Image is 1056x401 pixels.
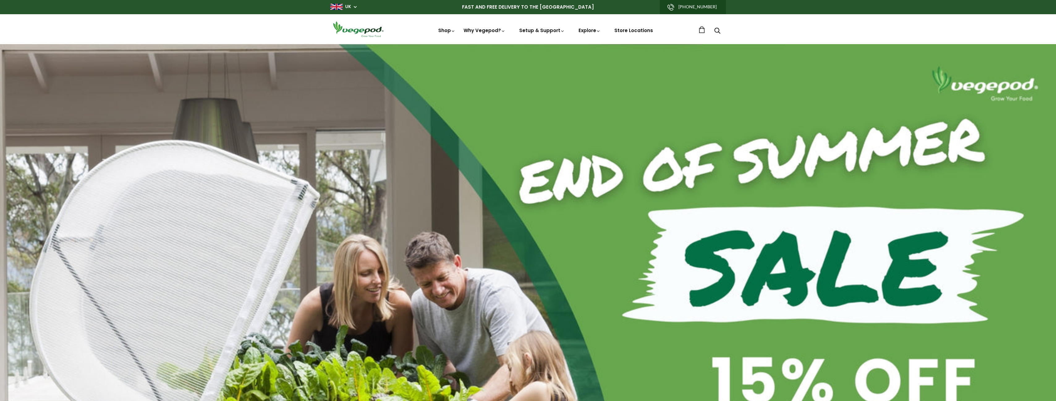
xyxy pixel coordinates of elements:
[714,28,720,35] a: Search
[330,20,386,38] img: Vegepod
[519,27,565,34] a: Setup & Support
[614,27,653,34] a: Store Locations
[438,27,456,34] a: Shop
[345,4,351,10] a: UK
[330,4,343,10] img: gb_large.png
[579,27,601,34] a: Explore
[464,27,506,34] a: Why Vegepod?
